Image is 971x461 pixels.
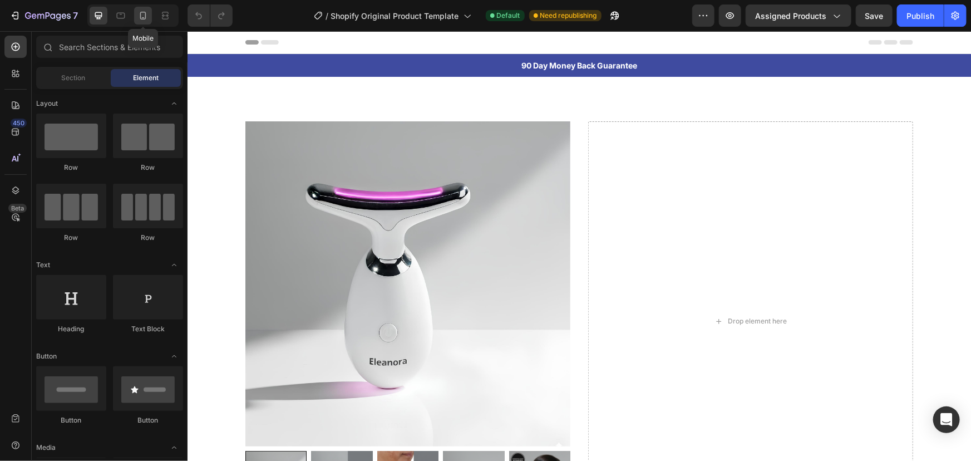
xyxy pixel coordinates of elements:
span: Layout [36,99,58,109]
div: Beta [8,204,27,213]
div: Row [36,163,106,173]
span: Shopify Original Product Template [331,10,459,22]
div: Heading [36,324,106,334]
button: Save [856,4,893,27]
div: Row [113,163,183,173]
div: Publish [906,10,934,22]
div: Drop element here [540,286,599,295]
span: Section [62,73,86,83]
button: Publish [897,4,944,27]
div: Button [36,415,106,425]
span: / [326,10,329,22]
div: Open Intercom Messenger [933,406,960,433]
span: Need republishing [540,11,597,21]
div: Row [36,233,106,243]
span: Toggle open [165,256,183,274]
span: Toggle open [165,439,183,457]
p: 7 [73,9,78,22]
div: Row [113,233,183,243]
div: 450 [11,119,27,127]
input: Search Sections & Elements [36,36,183,58]
iframe: Design area [188,31,971,461]
div: Button [113,415,183,425]
span: Text [36,260,50,270]
span: Media [36,443,56,453]
button: Assigned Products [746,4,851,27]
span: Assigned Products [755,10,826,22]
div: Text Block [113,324,183,334]
div: Undo/Redo [188,4,233,27]
span: Save [865,11,884,21]
span: Toggle open [165,347,183,365]
span: Default [497,11,520,21]
span: Element [133,73,159,83]
span: Button [36,351,57,361]
span: Toggle open [165,95,183,112]
button: 7 [4,4,83,27]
